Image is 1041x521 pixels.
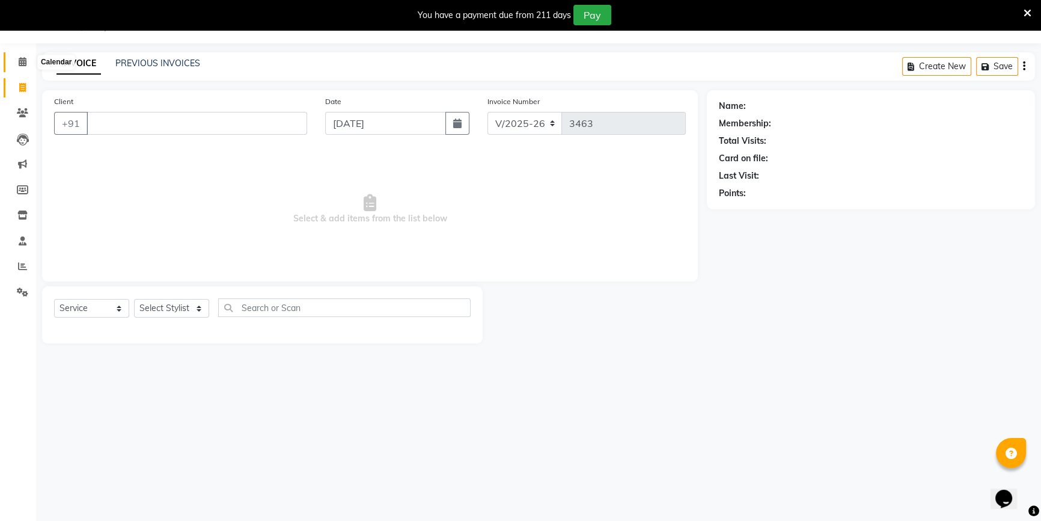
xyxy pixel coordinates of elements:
[573,5,611,25] button: Pay
[38,55,75,70] div: Calendar
[719,187,746,200] div: Points:
[902,57,971,76] button: Create New
[976,57,1018,76] button: Save
[325,96,341,107] label: Date
[719,135,766,147] div: Total Visits:
[418,9,571,22] div: You have a payment due from 211 days
[54,149,686,270] span: Select & add items from the list below
[87,112,307,135] input: Search by Name/Mobile/Email/Code
[719,152,768,165] div: Card on file:
[218,298,471,317] input: Search or Scan
[487,96,540,107] label: Invoice Number
[991,473,1029,509] iframe: chat widget
[719,117,771,130] div: Membership:
[54,96,73,107] label: Client
[719,100,746,113] div: Name:
[719,170,759,182] div: Last Visit:
[54,112,88,135] button: +91
[115,58,200,69] a: PREVIOUS INVOICES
